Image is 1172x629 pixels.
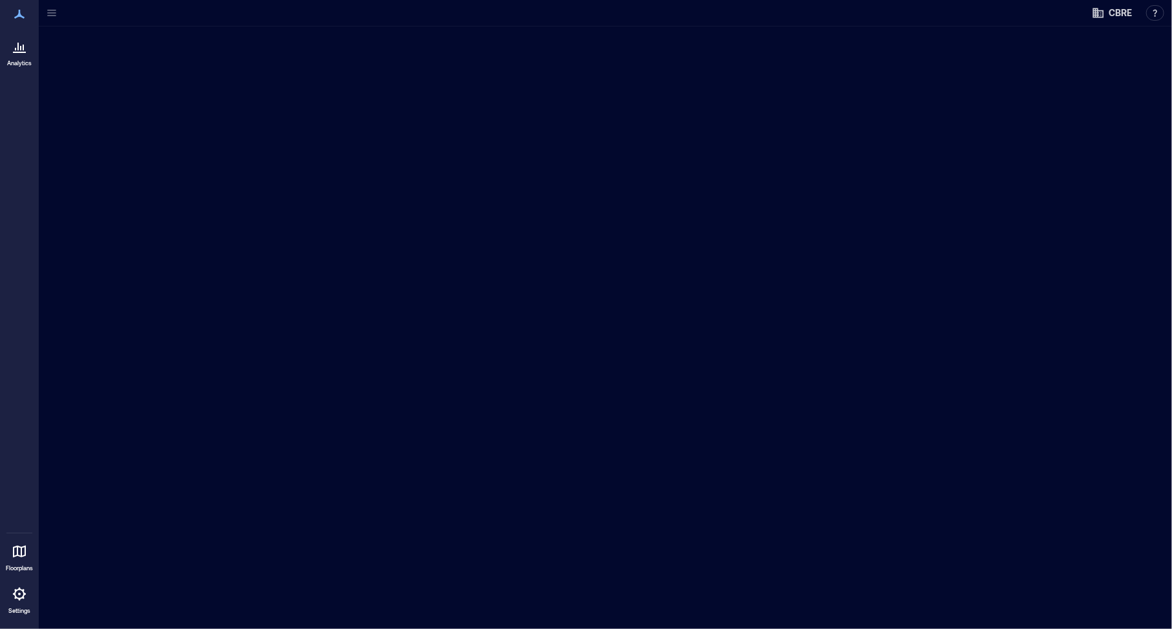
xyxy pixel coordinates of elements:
p: Floorplans [6,564,33,572]
p: Settings [8,607,30,615]
a: Settings [4,579,35,619]
a: Floorplans [2,536,37,576]
button: CBRE [1088,3,1136,23]
span: CBRE [1109,6,1132,19]
a: Analytics [3,31,36,71]
p: Analytics [7,59,32,67]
